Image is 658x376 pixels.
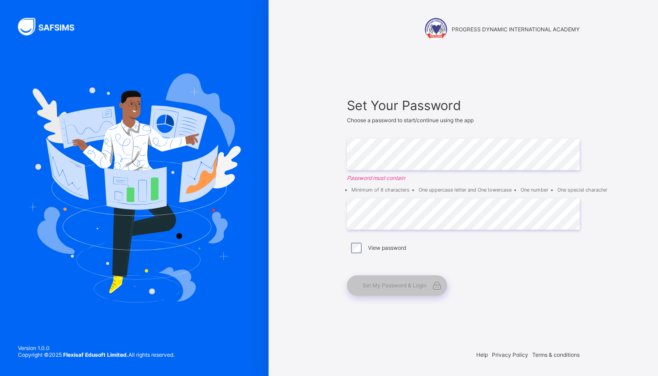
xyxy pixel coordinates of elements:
span: Privacy Policy [492,351,528,358]
img: PROGRESS DYNAMIC INTERNATIONAL ACADEMY [425,18,447,40]
em: Password must contain [347,175,580,181]
li: Minimum of 8 characters [351,187,410,193]
li: One uppercase letter and One lowercase [419,187,512,193]
img: SAFSIMS Logo [18,18,85,35]
li: One special character [557,187,607,193]
span: Version 1.0.0 [18,345,175,351]
strong: Flexisaf Edusoft Limited. [63,351,128,358]
span: Set Your Password [347,98,580,113]
span: PROGRESS DYNAMIC INTERNATIONAL ACADEMY [452,26,580,33]
span: Set My Password & Login [363,282,427,289]
li: One number [521,187,548,193]
span: Copyright © 2025 All rights reserved. [18,351,175,358]
img: Hero Image [28,73,241,303]
span: Choose a password to start/continue using the app [347,117,474,124]
label: View password [368,244,406,251]
span: Terms & conditions [532,351,580,358]
span: Help [476,351,488,358]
